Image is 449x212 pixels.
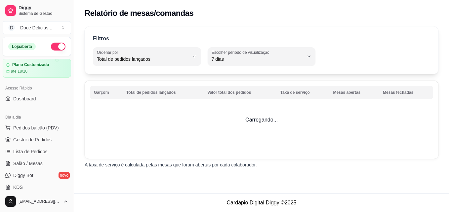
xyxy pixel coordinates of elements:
[3,3,71,18] a: DiggySistema de Gestão
[3,112,71,123] div: Dia a dia
[13,160,43,167] span: Salão / Mesas
[3,59,71,78] a: Plano Customizadoaté 18/10
[11,69,27,74] article: até 18/10
[51,43,65,51] button: Alterar Status
[13,124,59,131] span: Pedidos balcão (PDV)
[208,47,316,66] button: Escolher período de visualização7 dias
[13,95,36,102] span: Dashboard
[19,199,61,204] span: [EMAIL_ADDRESS][DOMAIN_NAME]
[74,193,449,212] footer: Cardápio Digital Diggy © 2025
[212,56,304,62] span: 7 dias
[97,56,189,62] span: Total de pedidos lançados
[212,50,271,55] label: Escolher período de visualização
[85,8,193,18] h2: Relatório de mesas/comandas
[13,148,48,155] span: Lista de Pedidos
[3,182,71,193] a: KDS
[3,158,71,169] a: Salão / Mesas
[3,93,71,104] a: Dashboard
[3,170,71,181] a: Diggy Botnovo
[19,5,68,11] span: Diggy
[93,47,201,66] button: Ordenar porTotal de pedidos lançados
[93,35,109,43] p: Filtros
[85,161,438,168] p: A taxa de serviço é calculada pelas mesas que foram abertas por cada colaborador.
[3,123,71,133] button: Pedidos balcão (PDV)
[3,194,71,209] button: [EMAIL_ADDRESS][DOMAIN_NAME]
[13,184,23,191] span: KDS
[85,81,438,159] td: Carregando...
[8,24,15,31] span: D
[3,21,71,34] button: Select a team
[3,134,71,145] a: Gestor de Pedidos
[3,146,71,157] a: Lista de Pedidos
[97,50,120,55] label: Ordenar por
[13,136,52,143] span: Gestor de Pedidos
[19,11,68,16] span: Sistema de Gestão
[3,83,71,93] div: Acesso Rápido
[20,24,52,31] div: Doce Delicias ...
[12,62,49,67] article: Plano Customizado
[8,43,36,50] div: Loja aberta
[13,172,33,179] span: Diggy Bot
